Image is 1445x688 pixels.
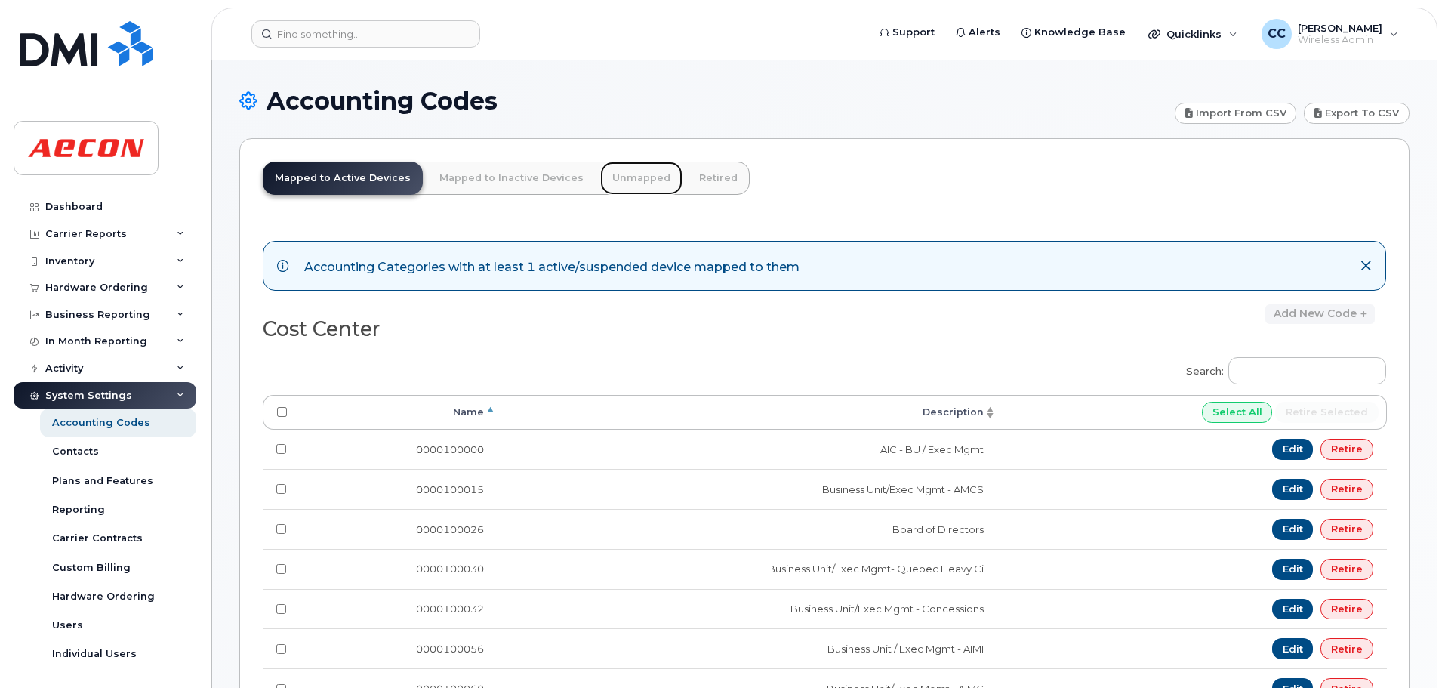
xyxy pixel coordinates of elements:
td: Board of Directors [498,509,997,549]
a: Retired [687,162,750,195]
td: 0000100032 [300,589,498,629]
td: Business Unit / Exec Mgmt - AIMI [498,628,997,668]
a: Import from CSV [1175,103,1297,124]
a: Add new code [1265,304,1375,324]
a: Edit [1272,519,1314,540]
label: Search: [1176,347,1386,390]
a: Edit [1272,559,1314,580]
div: Accounting Categories with at least 1 active/suspended device mapped to them [304,255,800,276]
td: 0000100000 [300,430,498,469]
td: Business Unit/Exec Mgmt- Quebec Heavy Ci [498,549,997,589]
td: 0000100026 [300,509,498,549]
a: Retire [1320,638,1373,659]
h1: Accounting Codes [239,88,1167,114]
td: 0000100015 [300,469,498,509]
a: Edit [1272,439,1314,460]
td: AIC - BU / Exec Mgmt [498,430,997,469]
td: Business Unit/Exec Mgmt - Concessions [498,589,997,629]
input: Search: [1228,357,1386,384]
a: Edit [1272,599,1314,620]
a: Unmapped [600,162,682,195]
th: Name: activate to sort column descending [300,395,498,430]
h2: Cost Center [263,318,812,341]
td: 0000100030 [300,549,498,589]
a: Retire [1320,519,1373,540]
a: Mapped to Inactive Devices [427,162,596,195]
a: Edit [1272,479,1314,500]
td: Business Unit/Exec Mgmt - AMCS [498,469,997,509]
th: Description: activate to sort column ascending [498,395,997,430]
input: Select All [1202,402,1273,423]
a: Export to CSV [1304,103,1410,124]
a: Retire [1320,599,1373,620]
td: 0000100056 [300,628,498,668]
a: Retire [1320,559,1373,580]
a: Retire [1320,439,1373,460]
a: Edit [1272,638,1314,659]
a: Mapped to Active Devices [263,162,423,195]
a: Retire [1320,479,1373,500]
